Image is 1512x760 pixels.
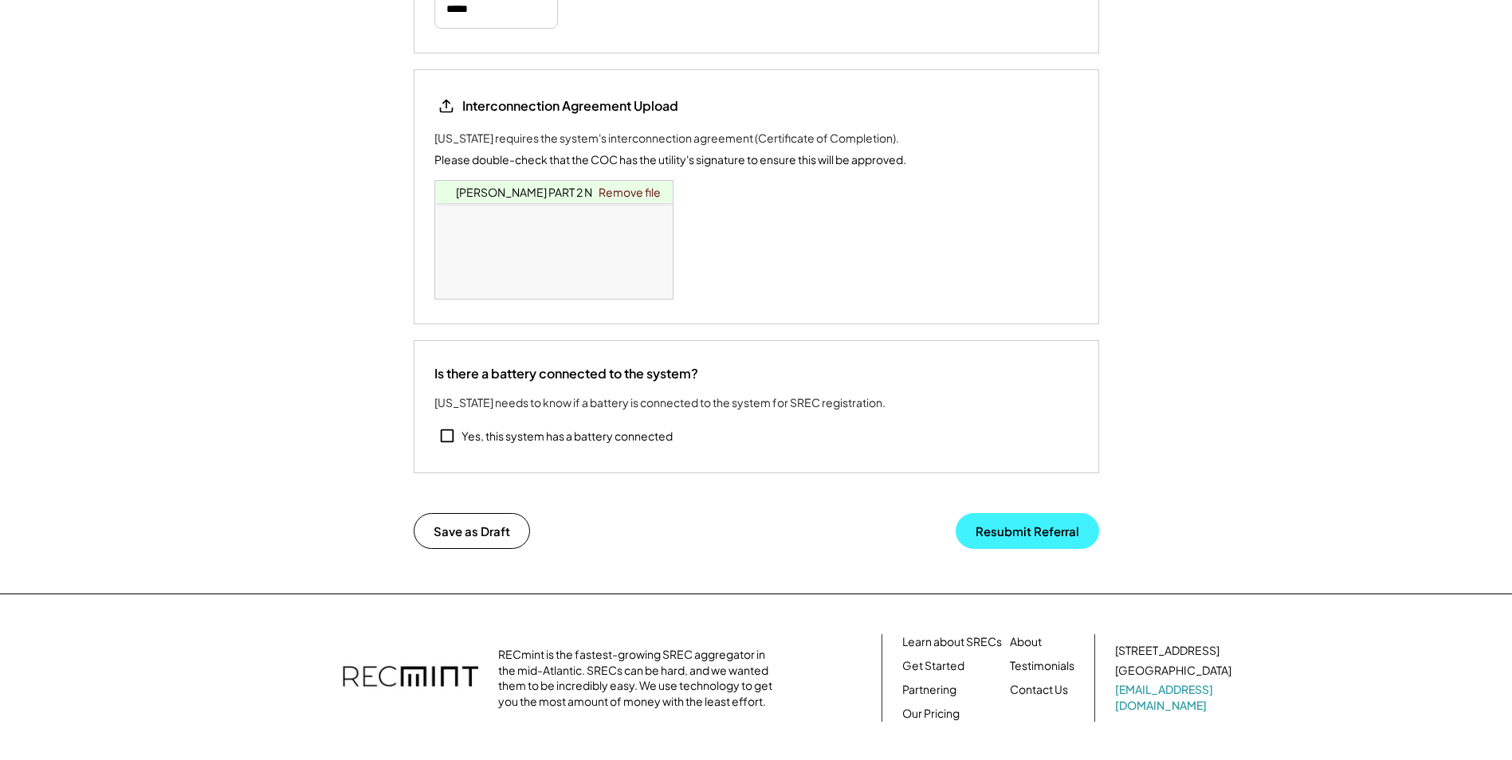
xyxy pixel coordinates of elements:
div: [US_STATE] requires the system's interconnection agreement (Certificate of Completion). [434,130,899,147]
a: Learn about SRECs [902,634,1002,650]
button: Save as Draft [414,513,530,549]
a: [EMAIL_ADDRESS][DOMAIN_NAME] [1115,682,1235,713]
a: Partnering [902,682,956,698]
div: Yes, this system has a battery connected [461,429,673,445]
a: About [1010,634,1042,650]
button: Resubmit Referral [956,513,1099,549]
div: [GEOGRAPHIC_DATA] [1115,663,1231,679]
div: Please double-check that the COC has the utility's signature to ensure this will be approved. [434,151,906,168]
a: [PERSON_NAME] PART 2 NEMR FS.pdf [456,185,654,199]
a: Remove file [593,181,666,203]
a: Our Pricing [902,706,960,722]
div: [STREET_ADDRESS] [1115,643,1219,659]
div: Is there a battery connected to the system? [434,365,698,382]
a: Testimonials [1010,658,1074,674]
div: [US_STATE] needs to know if a battery is connected to the system for SREC registration. [434,394,886,411]
a: Contact Us [1010,682,1068,698]
img: recmint-logotype%403x.png [343,650,478,706]
div: Interconnection Agreement Upload [462,97,678,115]
div: RECmint is the fastest-growing SREC aggregator in the mid-Atlantic. SRECs can be hard, and we wan... [498,647,781,709]
a: Get Started [902,658,964,674]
